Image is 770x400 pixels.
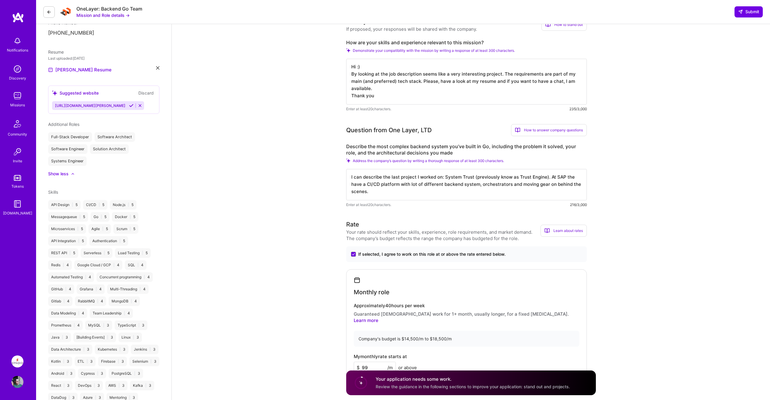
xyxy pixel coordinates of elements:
[48,55,159,61] div: Last uploaded: [DATE]
[87,359,88,364] span: |
[346,39,587,46] label: How are your skills and experience relevant to this mission?
[48,333,71,342] div: Java 3
[119,239,121,243] span: |
[110,200,137,210] div: Node.js 5
[97,299,98,304] span: |
[353,158,504,163] span: Address the company’s question by writing a thorough response of at least 300 characters.
[346,59,587,105] textarea: Hi :) By looking at the job description seems like a very interesting project. The requirements a...
[12,12,24,23] img: logo
[72,202,73,207] span: |
[354,362,396,373] input: XXX
[13,158,22,164] div: Invite
[354,311,579,323] p: Guaranteed [DEMOGRAPHIC_DATA] work for 1+ month, usually longer, for a fixed [MEDICAL_DATA].
[118,359,119,364] span: |
[11,198,23,210] img: guide book
[76,12,130,18] button: Mission and Role details →
[131,299,132,304] span: |
[112,212,138,222] div: Docker 5
[94,132,135,142] div: Software Architect
[63,383,65,388] span: |
[90,144,129,154] div: Solution Architect
[130,227,131,231] span: |
[48,296,72,306] div: Gitlab 4
[115,320,147,330] div: TypeScript 3
[48,66,112,73] a: [PERSON_NAME] Resume
[354,331,579,347] div: Company's budget is $14,500/m to $18,500/m
[48,369,75,378] div: Android 3
[48,320,83,330] div: Prometheus 4
[738,9,743,14] i: icon SendLight
[97,272,153,282] div: Concurrent programming 4
[346,158,350,163] i: Check
[10,355,25,367] a: Syndio: CCA Workflow Orchestration Migration
[353,48,515,53] span: Demonstrate your compatibility with the mission by writing a response of at least 300 characters.
[48,132,92,142] div: Full-Stack Developer
[94,383,95,388] span: |
[346,126,432,135] div: Question from One Layer, LTD
[78,239,79,243] span: |
[48,224,86,234] div: Microservices 5
[124,311,125,316] span: |
[129,395,130,400] span: |
[569,106,587,112] div: 235/3,000
[48,156,87,166] div: Systems Engineer
[354,277,361,284] i: icon Calendar
[130,381,154,390] div: Kafka 3
[88,224,111,234] div: Agile 5
[358,251,506,257] span: If selected, I agree to work on this role at or above the rate entered below.
[48,381,72,390] div: React 3
[354,317,378,323] a: Learn more
[142,251,143,255] span: |
[11,90,23,102] img: teamwork
[102,227,103,231] span: |
[48,357,72,366] div: Kotlin 3
[48,212,88,222] div: Messagequeue 5
[346,106,391,112] span: Enter at least 20 characters.
[376,376,570,382] h4: Your application needs some work.
[346,143,587,156] label: Describe the most complex backend system you’ve built in Go, including the problem it solved, you...
[149,347,151,352] span: |
[376,384,570,389] span: Review the guidance in the following sections to improve your application: stand out and projects.
[48,284,74,294] div: GitHub 4
[130,214,131,219] span: |
[107,335,108,340] span: |
[79,214,81,219] span: |
[544,228,550,233] i: icon BookOpen
[63,263,64,267] span: |
[150,359,152,364] span: |
[131,345,159,354] div: Jenkins 3
[113,224,138,234] div: Scrum 5
[78,369,106,378] div: Cypress 3
[109,369,143,378] div: PostgreSQL 3
[14,175,21,181] img: tokens
[145,383,146,388] span: |
[128,202,129,207] span: |
[81,248,112,258] div: Serverless 5
[10,102,25,108] div: Missions
[62,335,63,340] span: |
[48,272,94,282] div: Automated Testing 4
[156,66,159,70] i: icon Close
[97,371,98,376] span: |
[541,225,587,237] div: Learn about rates
[346,202,391,208] span: Enter at least 20 characters.
[115,248,151,258] div: Load Testing 5
[346,48,350,52] i: Check
[73,333,116,342] div: [Building Events] 3
[75,381,103,390] div: DevOps 3
[104,251,105,255] span: |
[3,210,32,216] div: [DOMAIN_NAME]
[77,284,105,294] div: Grafana 4
[75,296,106,306] div: RabbitMQ 4
[113,263,115,267] span: |
[48,200,81,210] div: API Design 5
[357,364,360,371] span: $
[99,202,100,207] span: |
[8,131,27,137] div: Community
[511,124,587,136] div: How to answer company questions
[48,122,79,127] span: Additional Roles
[103,323,104,328] span: |
[95,345,128,354] div: Kubernetes 3
[129,357,159,366] div: Selenium 3
[63,359,64,364] span: |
